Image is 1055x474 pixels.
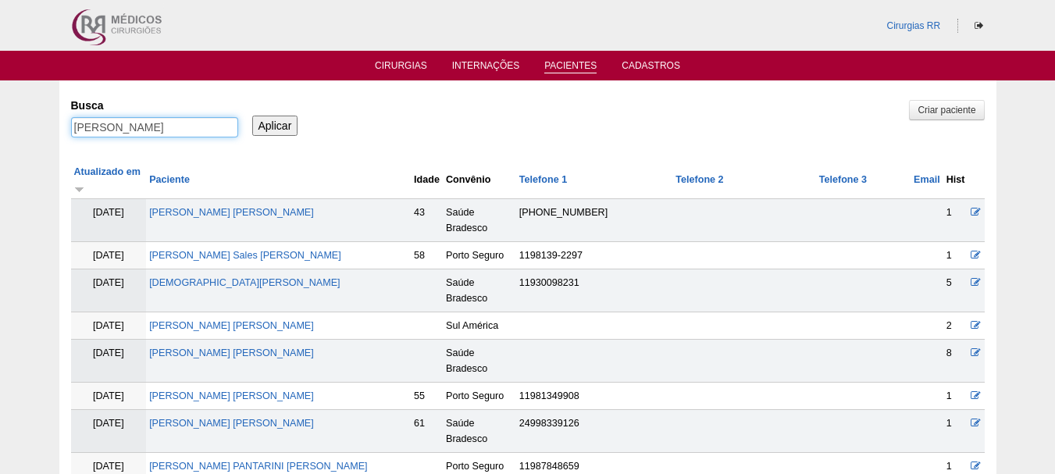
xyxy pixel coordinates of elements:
[943,312,968,340] td: 2
[71,117,238,137] input: Digite os termos que você deseja procurar.
[149,174,190,185] a: Paciente
[411,383,443,410] td: 55
[149,320,314,331] a: [PERSON_NAME] [PERSON_NAME]
[74,166,141,193] a: Atualizado em
[516,410,672,453] td: 24998339126
[375,60,427,76] a: Cirurgias
[149,250,341,261] a: [PERSON_NAME] Sales [PERSON_NAME]
[675,174,723,185] a: Telefone 2
[943,242,968,269] td: 1
[516,383,672,410] td: 11981349908
[819,174,867,185] a: Telefone 3
[886,20,940,31] a: Cirurgias RR
[443,242,516,269] td: Porto Seguro
[71,410,147,453] td: [DATE]
[149,390,314,401] a: [PERSON_NAME] [PERSON_NAME]
[443,312,516,340] td: Sul América
[443,161,516,199] th: Convênio
[411,161,443,199] th: Idade
[622,60,680,76] a: Cadastros
[74,184,84,194] img: ordem crescente
[71,312,147,340] td: [DATE]
[516,242,672,269] td: 1198139-2297
[443,269,516,312] td: Saúde Bradesco
[519,174,567,185] a: Telefone 1
[443,383,516,410] td: Porto Seguro
[544,60,597,73] a: Pacientes
[943,161,968,199] th: Hist
[975,21,983,30] i: Sair
[71,98,238,113] label: Busca
[914,174,940,185] a: Email
[149,207,314,218] a: [PERSON_NAME] [PERSON_NAME]
[943,269,968,312] td: 5
[71,340,147,383] td: [DATE]
[411,242,443,269] td: 58
[71,199,147,242] td: [DATE]
[149,418,314,429] a: [PERSON_NAME] [PERSON_NAME]
[411,199,443,242] td: 43
[943,199,968,242] td: 1
[943,383,968,410] td: 1
[516,199,672,242] td: [PHONE_NUMBER]
[943,410,968,453] td: 1
[516,269,672,312] td: 11930098231
[443,340,516,383] td: Saúde Bradesco
[943,340,968,383] td: 8
[71,269,147,312] td: [DATE]
[71,242,147,269] td: [DATE]
[71,383,147,410] td: [DATE]
[149,277,340,288] a: [DEMOGRAPHIC_DATA][PERSON_NAME]
[443,199,516,242] td: Saúde Bradesco
[443,410,516,453] td: Saúde Bradesco
[252,116,298,136] input: Aplicar
[909,100,984,120] a: Criar paciente
[411,410,443,453] td: 61
[149,347,314,358] a: [PERSON_NAME] [PERSON_NAME]
[452,60,520,76] a: Internações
